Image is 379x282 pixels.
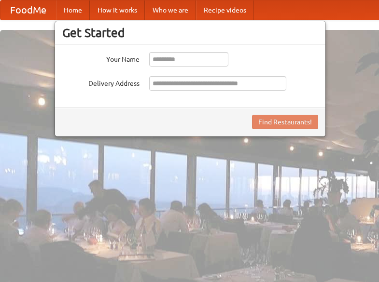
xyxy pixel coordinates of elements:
[252,115,318,129] button: Find Restaurants!
[145,0,196,20] a: Who we are
[196,0,254,20] a: Recipe videos
[56,0,90,20] a: Home
[62,26,318,40] h3: Get Started
[62,52,140,64] label: Your Name
[62,76,140,88] label: Delivery Address
[90,0,145,20] a: How it works
[0,0,56,20] a: FoodMe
